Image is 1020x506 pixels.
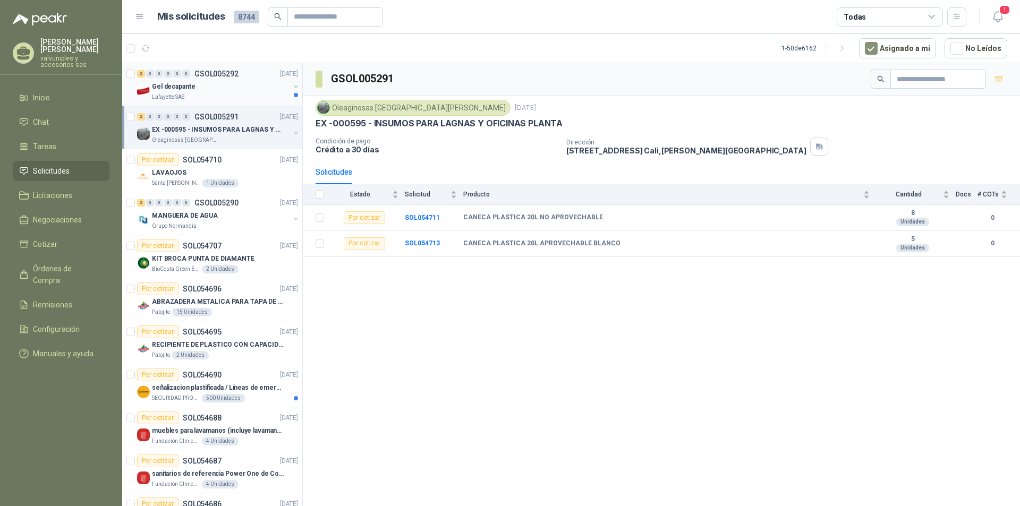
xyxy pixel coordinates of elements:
img: Company Logo [137,471,150,484]
button: Asignado a mi [859,38,936,58]
p: GSOL005292 [194,70,239,78]
b: CANECA PLASTICA 20L APROVECHABLE BLANCO [463,239,620,248]
a: Manuales y ayuda [13,344,109,364]
div: Por cotizar [137,368,178,381]
div: 4 Unidades [202,437,239,445]
a: Remisiones [13,295,109,315]
span: Solicitud [405,191,448,198]
img: Company Logo [137,127,150,140]
div: 0 [182,70,190,78]
p: [DATE] [280,456,298,466]
p: [DATE] [280,155,298,165]
img: Company Logo [137,299,150,312]
span: Remisiones [33,299,72,311]
p: [DATE] [280,69,298,79]
span: Estado [330,191,390,198]
a: Por cotizarSOL054690[DATE] Company Logoseñalizacion plastificada / Líneas de emergenciaSEGURIDAD ... [122,364,302,407]
p: [DATE] [515,103,536,113]
p: Gel decapante [152,82,195,92]
p: [DATE] [280,370,298,380]
div: Por cotizar [344,237,385,250]
span: # COTs [977,191,999,198]
span: Solicitudes [33,165,70,177]
img: Company Logo [137,428,150,441]
a: SOL054711 [405,214,440,221]
a: Solicitudes [13,161,109,181]
p: [DATE] [280,284,298,294]
p: EX -000595 - INSUMOS PARA LAGNAS Y OFICINAS PLANTA [152,125,284,135]
button: 1 [988,7,1007,27]
p: GSOL005290 [194,199,239,207]
div: 1 - 50 de 6162 [781,40,851,57]
div: 0 [173,70,181,78]
button: No Leídos [945,38,1007,58]
p: SOL054687 [183,457,222,465]
p: [DATE] [280,241,298,251]
a: Negociaciones [13,210,109,230]
p: SEGURIDAD PROVISER LTDA [152,394,200,402]
div: 500 Unidades [202,394,245,402]
th: Producto [463,184,876,205]
th: Docs [956,184,977,205]
a: Cotizar [13,234,109,254]
span: 8744 [234,11,259,23]
p: sanitarios de referencia Power One de Corona [152,469,284,479]
span: Configuración [33,323,80,335]
b: 0 [977,238,1007,248]
a: 2 0 0 0 0 0 GSOL005290[DATE] Company LogoMANGUERA DE AGUAGrupo Normandía [137,196,300,230]
p: SOL054707 [183,242,222,250]
th: Cantidad [876,184,956,205]
p: Grupo Normandía [152,222,197,230]
div: 2 [137,113,145,121]
span: Cantidad [876,191,941,198]
a: Licitaciones [13,185,109,205]
div: 0 [155,113,163,121]
p: SOL054696 [183,285,222,293]
th: # COTs [977,184,1020,205]
p: SOL054695 [183,328,222,336]
p: [PERSON_NAME] [PERSON_NAME] [40,38,109,53]
span: Manuales y ayuda [33,348,93,359]
p: EX -000595 - INSUMOS PARA LAGNAS Y OFICINAS PLANTA [316,118,563,129]
div: 0 [146,113,154,121]
div: Unidades [896,218,929,226]
div: 0 [155,199,163,207]
div: 0 [164,199,172,207]
a: Órdenes de Compra [13,259,109,290]
img: Company Logo [137,256,150,269]
span: 1 [999,5,1010,15]
span: Órdenes de Compra [33,263,99,286]
span: Inicio [33,92,50,104]
p: Fundación Clínica Shaio [152,480,200,488]
div: 4 Unidades [202,480,239,488]
div: Por cotizar [137,153,178,166]
a: Inicio [13,88,109,108]
p: RECIPIENTE DE PLASTICO CON CAPACIDAD DE 1.8 LT PARA LA EXTRACCIÓN MANUAL DE LIQUIDOS [152,340,284,350]
div: Por cotizar [137,282,178,295]
p: SOL054688 [183,414,222,422]
img: Company Logo [137,170,150,183]
div: 2 [137,199,145,207]
p: KIT BROCA PUNTA DE DIAMANTE [152,254,254,264]
div: Unidades [896,244,929,252]
div: 0 [146,70,154,78]
th: Solicitud [405,184,463,205]
p: Patojito [152,308,170,316]
div: 15 Unidades [172,308,212,316]
span: Tareas [33,141,56,152]
p: Lafayette SAS [152,93,184,101]
b: 8 [876,209,949,218]
div: 0 [182,199,190,207]
span: Licitaciones [33,190,72,201]
div: 2 [137,70,145,78]
p: Dirección [566,139,806,146]
p: SOL054690 [183,371,222,379]
div: Por cotizar [137,325,178,338]
p: [DATE] [280,198,298,208]
img: Logo peakr [13,13,67,25]
div: 2 Unidades [202,265,239,273]
div: Solicitudes [316,166,352,178]
p: [DATE] [280,413,298,423]
span: Cotizar [33,238,57,250]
